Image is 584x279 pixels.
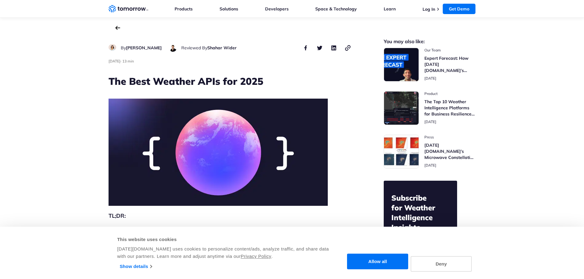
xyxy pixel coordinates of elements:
span: By [121,45,126,51]
button: share this post on twitter [316,44,323,51]
li: Weather APIs provide developers access to current, forecasted, and historical weather data. [121,225,351,232]
a: Get Demo [443,4,475,14]
a: Space & Technology [315,6,357,12]
div: author name [181,44,237,51]
h2: TL;DR: [109,212,351,220]
a: Home link [109,4,148,13]
span: post catecory [424,91,475,96]
a: Developers [265,6,289,12]
span: post catecory [424,135,475,140]
a: Solutions [220,6,238,12]
a: Privacy Policy [241,254,271,259]
button: share this post on facebook [302,44,309,51]
button: share this post on linkedin [330,44,337,51]
img: Ruth Favela [109,44,116,51]
button: Allow all [347,254,408,270]
a: Read Tomorrow.io’s Microwave Constellation Ready To Help This Hurricane Season [384,135,475,168]
h3: Expert Forecast: How [DATE][DOMAIN_NAME]’s Microwave Sounders Are Revolutionizing Hurricane Monit... [424,55,475,74]
a: Learn [384,6,396,12]
span: Reviewed By [181,45,207,51]
h2: Subscribe for Weather Intelligence Insights [391,193,449,232]
span: publish date [424,76,436,81]
img: Shahar Wider [169,44,177,52]
a: Read The Top 10 Weather Intelligence Platforms for Business Resilience in 2025 [384,91,475,125]
a: Products [175,6,193,12]
h3: The Top 10 Weather Intelligence Platforms for Business Resilience in [DATE] [424,99,475,117]
span: Estimated reading time [122,59,134,63]
h2: You may also like: [384,39,475,44]
button: copy link to clipboard [344,44,351,51]
div: This website uses cookies [117,236,330,243]
a: Read Expert Forecast: How Tomorrow.io’s Microwave Sounders Are Revolutionizing Hurricane Monitoring [384,48,475,81]
a: back to the main blog page [115,26,120,30]
a: Show details [120,262,152,271]
a: Log In [423,6,435,12]
span: post catecory [424,48,475,53]
span: publish date [424,163,436,168]
h1: The Best Weather APIs for 2025 [109,74,351,88]
button: Deny [411,256,472,272]
h3: [DATE][DOMAIN_NAME]’s Microwave Constellation Ready To Help This Hurricane Season [424,142,475,160]
span: publish date [109,59,120,63]
div: [DATE][DOMAIN_NAME] uses cookies to personalize content/ads, analyze traffic, and share data with... [117,245,330,260]
span: publish date [424,119,436,124]
div: author name [121,44,162,51]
